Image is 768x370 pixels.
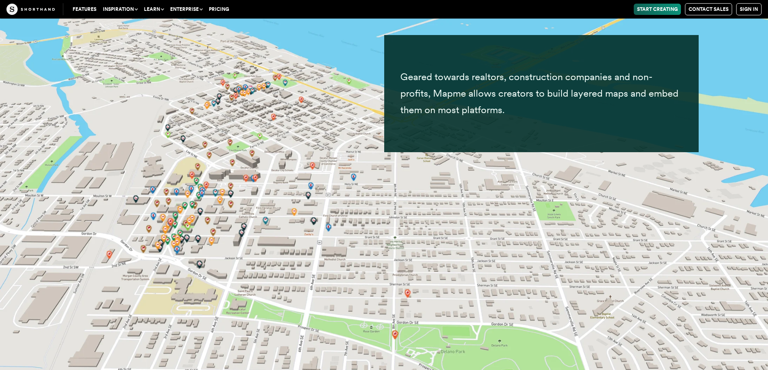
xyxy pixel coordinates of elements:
a: Pricing [206,4,232,15]
img: The Craft [6,4,55,15]
a: Start Creating [634,4,681,15]
button: Enterprise [167,4,206,15]
a: Sign in [736,3,762,15]
a: Contact Sales [685,3,732,15]
button: Learn [141,4,167,15]
a: Features [69,4,100,15]
button: Inspiration [100,4,141,15]
p: Geared towards realtors, construction companies and non-profits, Mapme allows creators to build l... [400,69,683,118]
